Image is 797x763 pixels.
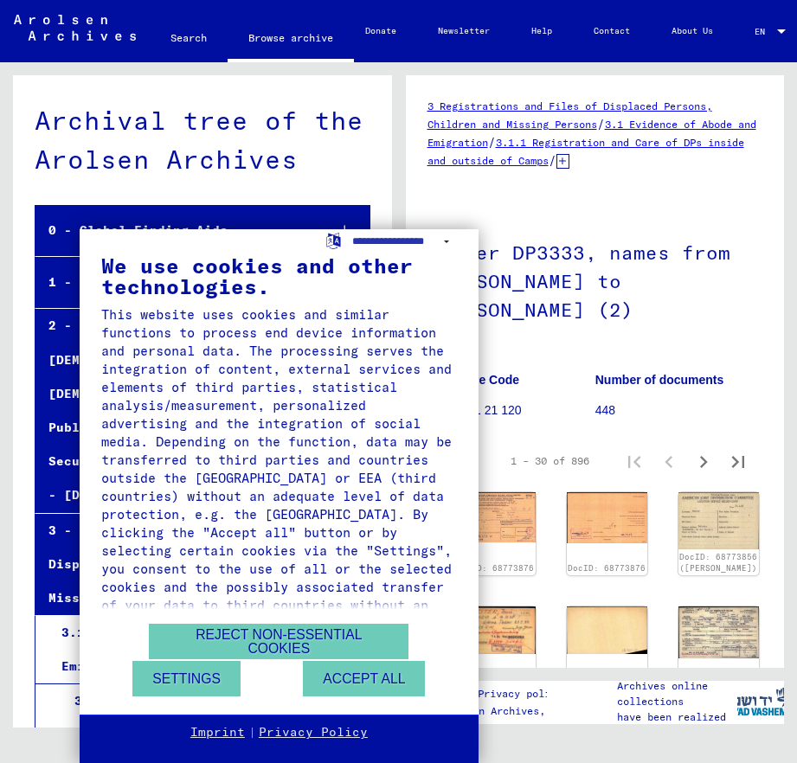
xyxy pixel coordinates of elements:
[303,661,425,696] button: Accept all
[149,624,408,659] button: Reject non-essential cookies
[190,724,245,741] a: Imprint
[101,305,457,632] div: This website uses cookies and similar functions to process end device information and personal da...
[132,661,241,696] button: Settings
[101,255,457,297] div: We use cookies and other technologies.
[259,724,368,741] a: Privacy Policy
